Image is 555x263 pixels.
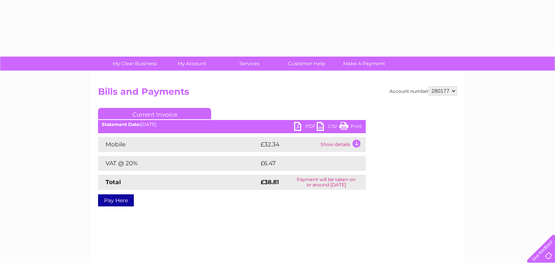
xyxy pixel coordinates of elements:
strong: £38.81 [261,178,279,186]
td: £6.47 [259,156,348,171]
a: Services [218,57,281,71]
div: [DATE] [98,122,366,127]
a: Current Invoice [98,108,211,119]
a: CSV [317,122,339,133]
a: My Account [161,57,223,71]
td: £32.34 [259,137,319,152]
a: Make A Payment [333,57,395,71]
a: PDF [294,122,317,133]
a: My Clear Business [104,57,166,71]
td: Mobile [98,137,259,152]
td: VAT @ 20% [98,156,259,171]
a: Pay Here [98,194,134,206]
a: Print [339,122,362,133]
td: Payment will be taken on or around [DATE] [287,175,366,190]
strong: Total [106,178,121,186]
td: Show details [319,137,366,152]
a: Customer Help [276,57,338,71]
h2: Bills and Payments [98,86,457,101]
div: Account number [389,86,457,95]
b: Statement Date: [102,122,141,127]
